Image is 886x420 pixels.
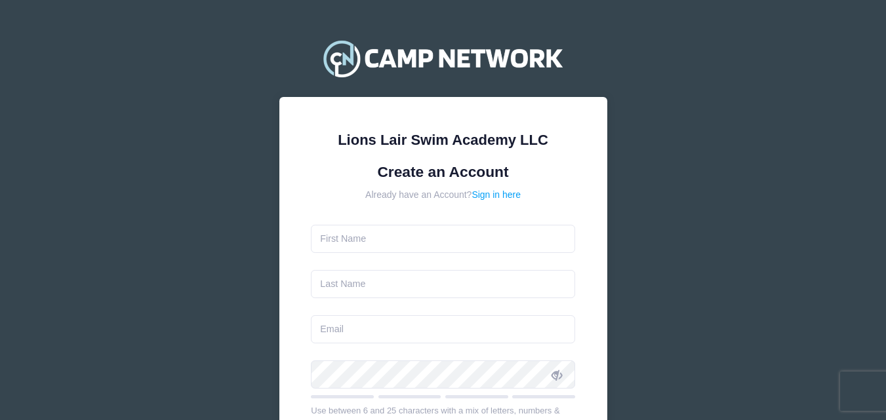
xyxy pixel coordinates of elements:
[311,129,575,151] div: Lions Lair Swim Academy LLC
[472,189,521,200] a: Sign in here
[311,315,575,343] input: Email
[311,163,575,181] h1: Create an Account
[311,188,575,202] div: Already have an Account?
[311,225,575,253] input: First Name
[317,32,568,85] img: Camp Network
[311,270,575,298] input: Last Name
